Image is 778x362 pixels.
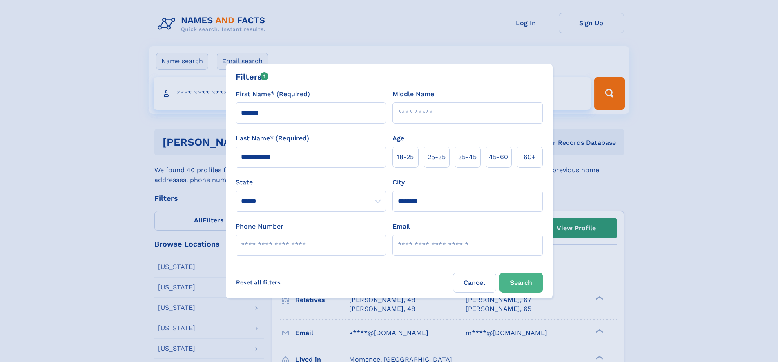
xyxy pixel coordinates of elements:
label: Middle Name [392,89,434,99]
label: Cancel [453,273,496,293]
span: 25‑35 [428,152,446,162]
label: Phone Number [236,222,283,231]
span: 45‑60 [489,152,508,162]
label: State [236,178,386,187]
span: 35‑45 [458,152,477,162]
label: Age [392,133,404,143]
button: Search [499,273,543,293]
div: Filters [236,71,269,83]
span: 60+ [524,152,536,162]
label: Last Name* (Required) [236,133,309,143]
label: First Name* (Required) [236,89,310,99]
label: Reset all filters [231,273,286,292]
label: Email [392,222,410,231]
label: City [392,178,405,187]
span: 18‑25 [397,152,414,162]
